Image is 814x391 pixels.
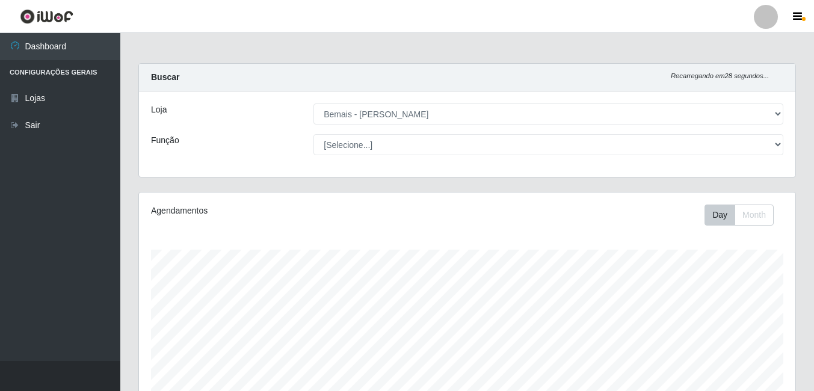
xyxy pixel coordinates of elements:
[705,205,783,226] div: Toolbar with button groups
[151,134,179,147] label: Função
[705,205,735,226] button: Day
[671,72,769,79] i: Recarregando em 28 segundos...
[735,205,774,226] button: Month
[151,72,179,82] strong: Buscar
[151,205,404,217] div: Agendamentos
[705,205,774,226] div: First group
[20,9,73,24] img: CoreUI Logo
[151,103,167,116] label: Loja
